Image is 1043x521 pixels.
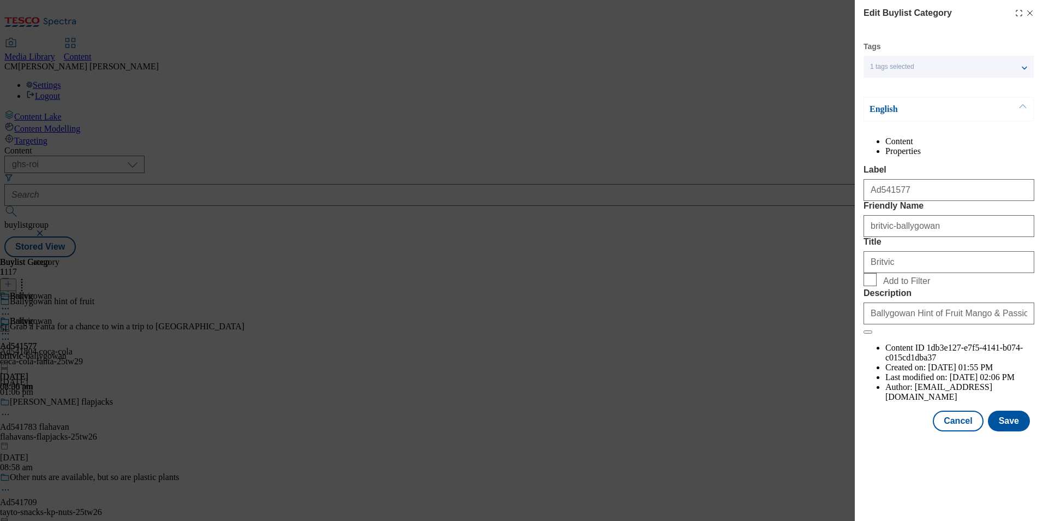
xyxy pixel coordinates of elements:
[885,343,1023,362] span: 1db3e127-e7f5-4141-b074-c015cd1dba37
[885,382,1034,402] li: Author:
[864,7,952,20] h4: Edit Buylist Category
[864,288,1034,298] label: Description
[885,363,1034,372] li: Created on:
[870,63,914,71] span: 1 tags selected
[885,343,1034,363] li: Content ID
[885,146,1034,156] li: Properties
[988,411,1030,431] button: Save
[885,382,992,401] span: [EMAIL_ADDRESS][DOMAIN_NAME]
[864,303,1034,324] input: Enter Description
[864,165,1034,175] label: Label
[864,215,1034,237] input: Enter Friendly Name
[864,179,1034,201] input: Enter Label
[864,201,1034,211] label: Friendly Name
[864,237,1034,247] label: Title
[928,363,993,372] span: [DATE] 01:55 PM
[864,251,1034,273] input: Enter Title
[864,44,881,50] label: Tags
[870,104,984,115] p: English
[864,56,1034,78] button: 1 tags selected
[885,372,1034,382] li: Last modified on:
[933,411,983,431] button: Cancel
[885,137,1034,146] li: Content
[950,372,1015,382] span: [DATE] 02:06 PM
[883,276,930,286] span: Add to Filter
